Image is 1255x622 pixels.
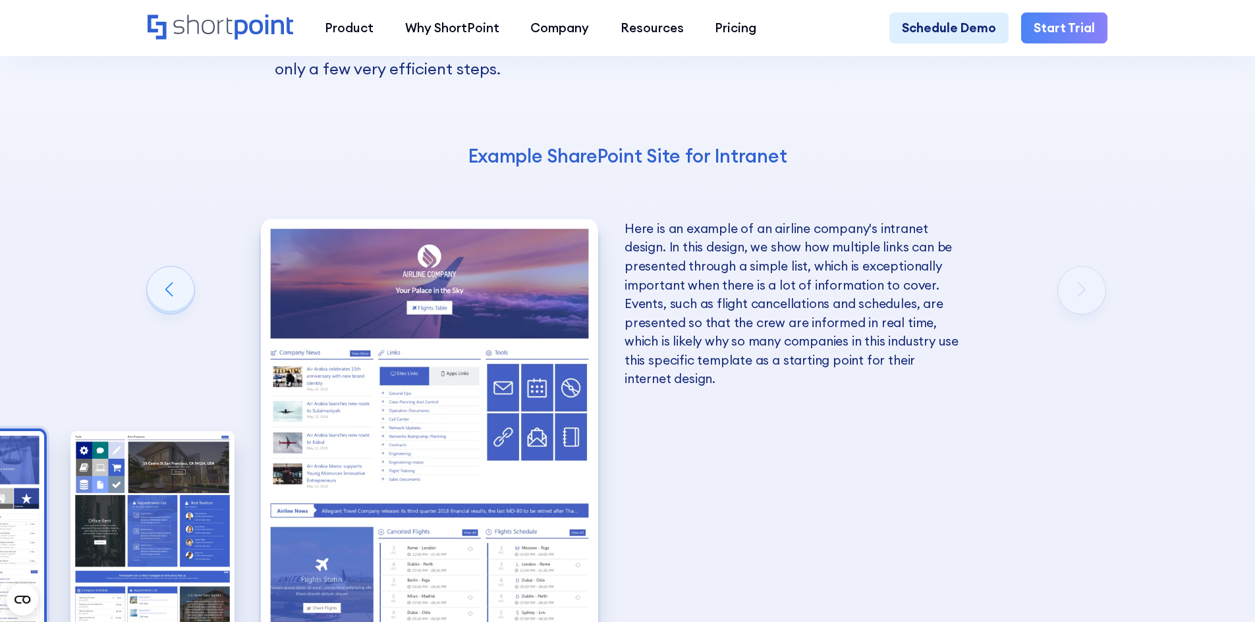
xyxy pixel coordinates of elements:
div: Product [325,18,374,38]
a: Resources [605,13,700,44]
div: Widget de chat [1018,469,1255,622]
a: Product [309,13,389,44]
a: Start Trial [1021,13,1107,44]
div: Company [530,18,589,38]
a: Schedule Demo [889,13,1009,44]
a: Pricing [700,13,773,44]
button: Open CMP widget [7,584,38,615]
div: Resources [621,18,684,38]
a: Why ShortPoint [389,13,515,44]
div: Pricing [715,18,756,38]
div: Why ShortPoint [405,18,499,38]
h4: Example SharePoint Site for Intranet [275,143,981,168]
p: Here is an example of an airline company's intranet design. In this design, we show how multiple ... [625,219,962,388]
div: Previous slide [147,267,194,314]
iframe: Chat Widget [1018,469,1255,622]
a: Home [148,14,293,41]
a: Company [515,13,605,44]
